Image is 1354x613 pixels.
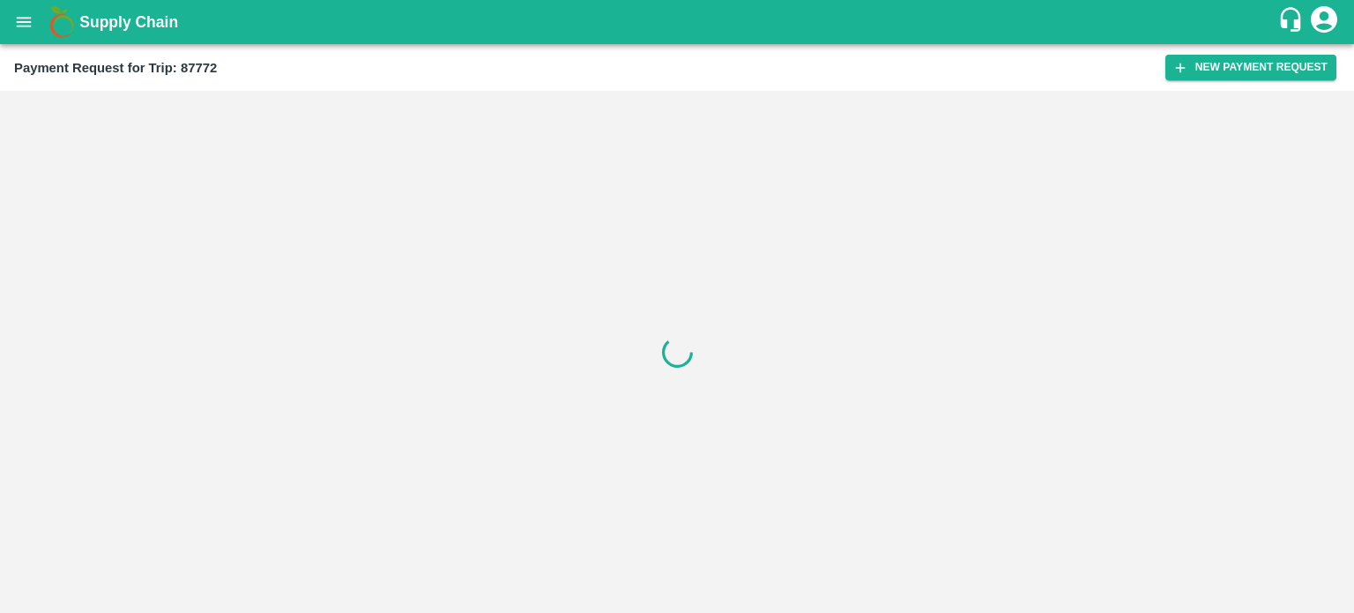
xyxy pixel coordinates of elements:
div: account of current user [1308,4,1340,41]
b: Supply Chain [79,13,178,31]
a: Supply Chain [79,10,1277,34]
div: customer-support [1277,6,1308,38]
button: open drawer [4,2,44,42]
button: New Payment Request [1165,55,1336,80]
b: Payment Request for Trip: 87772 [14,61,217,75]
img: logo [44,4,79,40]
